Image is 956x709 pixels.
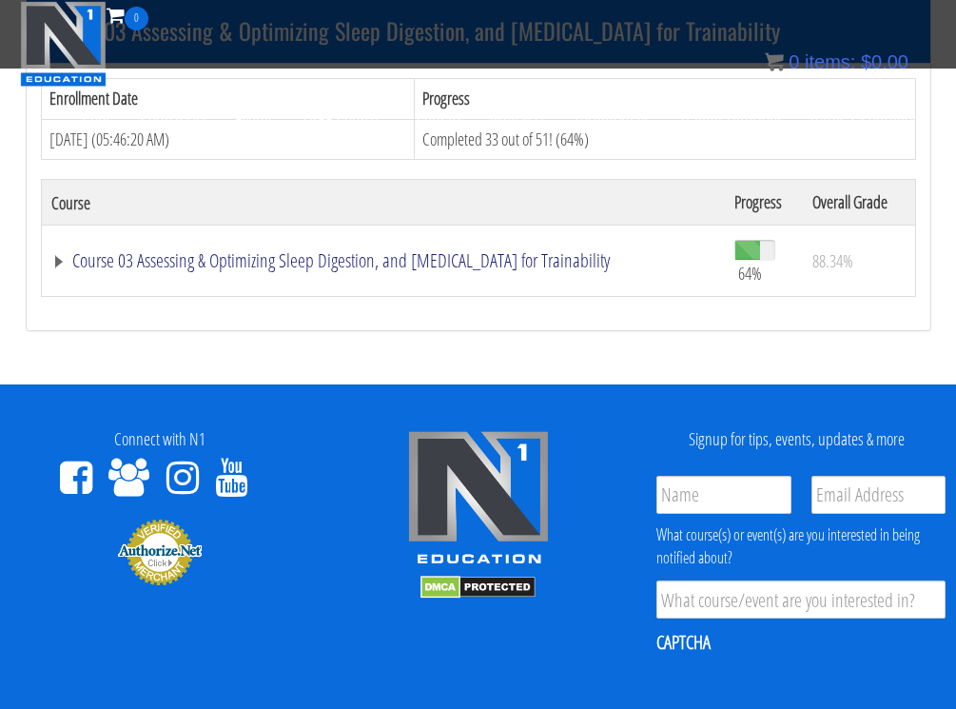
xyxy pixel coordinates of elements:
h4: Signup for tips, events, updates & more [652,430,942,449]
th: Overall Grade [803,180,915,226]
bdi: 0.00 [861,51,908,72]
a: Why N1? [476,87,559,153]
a: FREE Course [288,87,402,153]
a: 0 items: $0.00 [765,51,908,72]
a: Terms & Conditions [794,87,941,153]
a: Trainer Directory [665,87,794,153]
input: Name [656,476,791,514]
img: DMCA.com Protection Status [420,576,536,599]
img: Authorize.Net Merchant - Click to Verify [117,518,203,586]
img: n1-education [20,1,107,87]
input: Email Address [811,476,946,514]
span: 0 [789,51,799,72]
input: What course/event are you interested in? [656,581,946,619]
a: 0 [107,2,148,28]
a: Events [221,87,288,153]
th: Progress [725,180,804,226]
a: Certs [68,87,127,153]
a: Course List [127,87,221,153]
a: Course 03 Assessing & Optimizing Sleep Digestion, and [MEDICAL_DATA] for Trainability [51,251,715,270]
img: n1-edu-logo [407,430,550,571]
h4: Connect with N1 [14,430,304,449]
a: Testimonials [559,87,665,153]
td: [DATE] (05:46:20 AM) [41,119,414,160]
span: 64% [738,263,762,284]
a: Contact [402,87,476,153]
span: items: [805,51,855,72]
th: Enrollment Date [41,78,414,119]
div: What course(s) or event(s) are you interested in being notified about? [656,523,946,570]
label: CAPTCHA [656,630,711,655]
img: icon11.png [765,52,784,71]
span: 0 [125,7,148,30]
span: $ [861,51,871,72]
td: 88.34% [803,226,915,297]
th: Course [41,180,725,226]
